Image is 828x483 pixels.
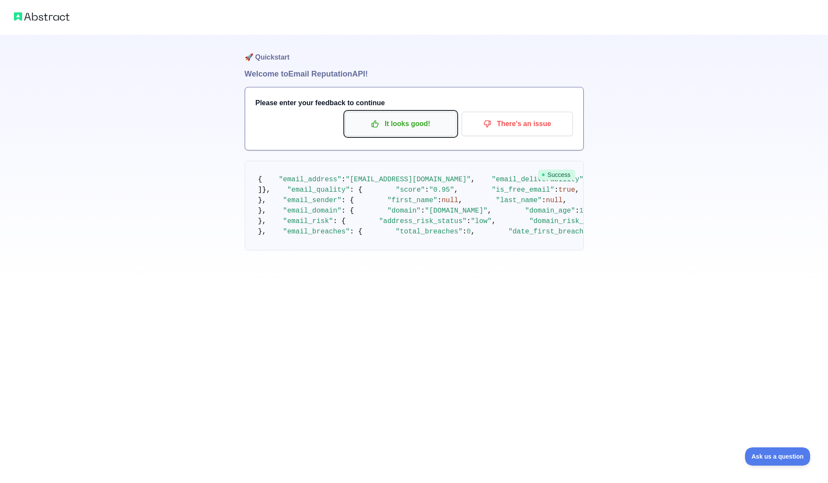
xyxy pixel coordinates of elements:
[287,186,350,194] span: "email_quality"
[542,197,546,204] span: :
[471,176,475,183] span: ,
[14,10,70,23] img: Abstract logo
[462,228,467,236] span: :
[387,207,421,215] span: "domain"
[437,197,442,204] span: :
[745,447,811,466] iframe: Toggle Customer Support
[468,117,566,131] p: There's an issue
[509,228,596,236] span: "date_first_breached"
[421,207,425,215] span: :
[279,176,342,183] span: "email_address"
[429,186,454,194] span: "0.95"
[245,68,584,80] h1: Welcome to Email Reputation API!
[342,207,354,215] span: : {
[379,217,467,225] span: "address_risk_status"
[462,112,573,136] button: There's an issue
[333,217,346,225] span: : {
[467,217,471,225] span: :
[258,176,263,183] span: {
[488,207,492,215] span: ,
[496,197,542,204] span: "last_name"
[458,197,462,204] span: ,
[454,186,459,194] span: ,
[579,207,600,215] span: 10964
[283,197,341,204] span: "email_sender"
[492,176,583,183] span: "email_deliverability"
[492,217,496,225] span: ,
[554,186,559,194] span: :
[396,228,462,236] span: "total_breaches"
[425,186,429,194] span: :
[350,186,362,194] span: : {
[546,197,562,204] span: null
[525,207,575,215] span: "domain_age"
[529,217,613,225] span: "domain_risk_status"
[345,112,456,136] button: It looks good!
[562,197,567,204] span: ,
[283,207,341,215] span: "email_domain"
[283,217,333,225] span: "email_risk"
[471,217,492,225] span: "low"
[245,35,584,68] h1: 🚀 Quickstart
[342,197,354,204] span: : {
[346,176,471,183] span: "[EMAIL_ADDRESS][DOMAIN_NAME]"
[387,197,437,204] span: "first_name"
[559,186,575,194] span: true
[575,207,579,215] span: :
[467,228,471,236] span: 0
[396,186,425,194] span: "score"
[283,228,350,236] span: "email_breaches"
[342,176,346,183] span: :
[471,228,475,236] span: ,
[575,186,579,194] span: ,
[492,186,554,194] span: "is_free_email"
[442,197,458,204] span: null
[350,228,362,236] span: : {
[352,117,450,131] p: It looks good!
[256,98,573,108] h3: Please enter your feedback to continue
[425,207,488,215] span: "[DOMAIN_NAME]"
[538,170,575,180] span: Success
